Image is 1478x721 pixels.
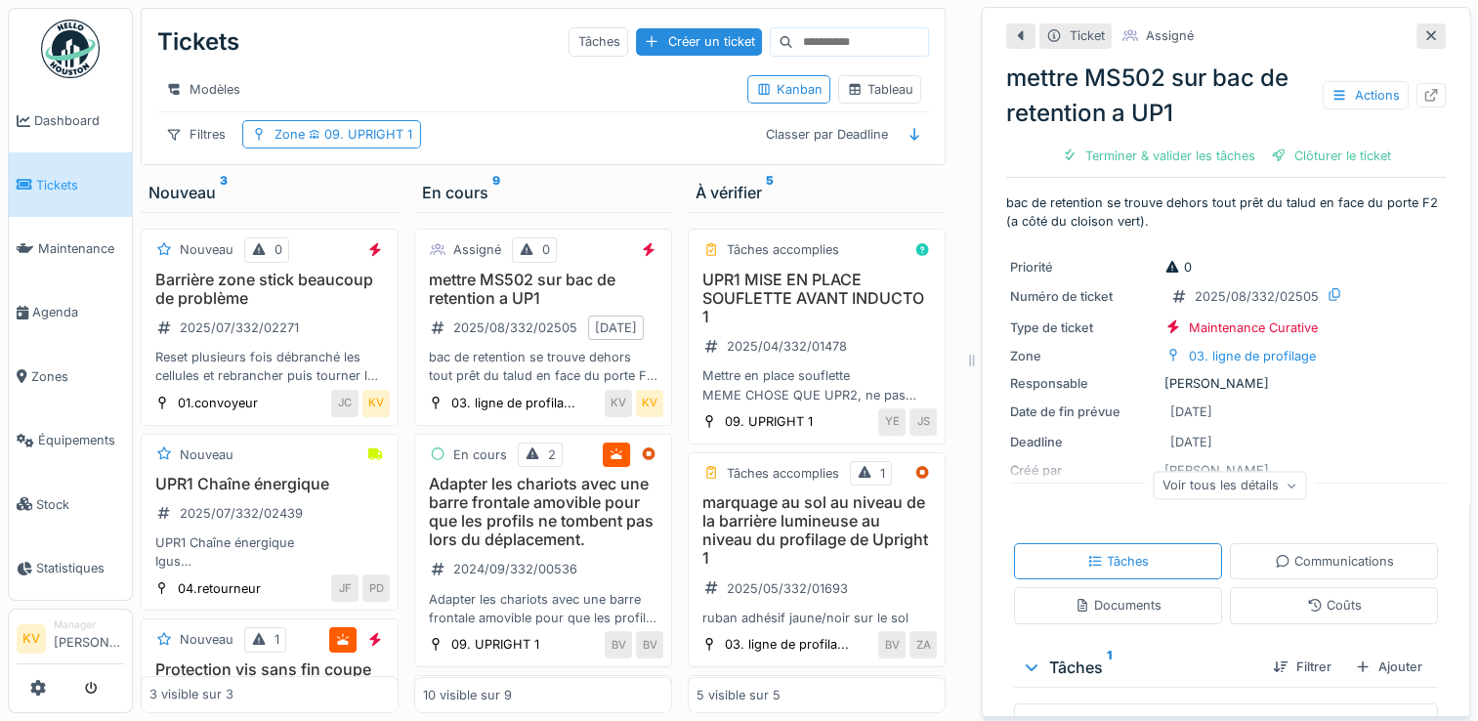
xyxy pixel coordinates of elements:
div: Adapter les chariots avec une barre frontale amovible pour que les profils ne tombent pas lors du... [423,590,663,627]
div: Kanban [756,80,822,99]
a: Dashboard [9,89,132,152]
div: 09. UPRIGHT 1 [725,412,813,431]
div: Filtres [157,120,234,148]
div: Deadline [1010,433,1157,451]
h3: mettre MS502 sur bac de retention a UP1 [423,271,663,308]
div: Actions [1323,81,1409,109]
div: Nouveau [180,445,233,464]
div: Numéro de ticket [1010,287,1157,306]
sup: 9 [492,181,500,204]
div: Zone [1010,347,1157,365]
div: [DATE] [595,318,637,337]
div: 5 visible sur 5 [697,686,781,704]
h3: Protection vis sans fin coupe [149,660,390,679]
div: 2025/07/332/02271 [180,318,299,337]
div: 01.convoyeur [178,394,258,412]
div: YE [878,408,906,436]
div: KV [362,390,390,417]
div: Tâches accomplies [727,240,839,259]
a: Zones [9,345,132,408]
h3: marquage au sol au niveau de la barrière lumineuse au niveau du profilage de Upright 1 [697,493,937,569]
div: 03. ligne de profilage [1189,347,1316,365]
div: 2024/09/332/00536 [453,560,577,578]
div: 2025/05/332/01693 [727,579,848,598]
div: ZA [909,631,937,658]
div: KV [605,390,632,417]
span: Agenda [32,303,124,321]
div: Tickets [157,17,239,67]
div: 03. ligne de profila... [451,394,575,412]
span: Maintenance [38,239,124,258]
div: Nouveau [148,181,391,204]
div: Ticket [1070,26,1105,45]
div: 10 visible sur 9 [423,686,512,704]
div: Nouveau [180,240,233,259]
div: Maintenance Curative [1189,318,1318,337]
li: [PERSON_NAME] [54,617,124,659]
span: Équipements [38,431,124,449]
div: Classer par Deadline [756,120,896,148]
div: mettre MS502 sur bac de retention a UP1 [1006,61,1446,131]
div: Assigné [453,240,501,259]
div: Tâches [1022,656,1257,679]
div: En cours [422,181,664,204]
div: Manager [54,617,124,632]
div: 1 [274,630,279,649]
div: Type de ticket [1010,318,1157,337]
div: Coûts [1307,596,1362,615]
div: JC [331,390,359,417]
div: Tâches [569,27,628,56]
span: Tickets [36,176,124,194]
p: bac de retention se trouve dehors tout prêt du talud en face du porte F2 (a côté du cloison vert). [1006,193,1446,231]
div: Mettre en place souflette MEME CHOSE QUE UPR2, ne pas réinventer la roue [697,366,937,403]
div: Responsable [1010,374,1157,393]
div: Communications [1275,552,1394,571]
div: À vérifier [696,181,938,204]
a: Agenda [9,280,132,344]
h3: Barrière zone stick beaucoup de problème [149,271,390,308]
h3: Adapter les chariots avec une barre frontale amovible pour que les profils ne tombent pas lors du... [423,475,663,550]
div: Zone [274,125,412,144]
img: Badge_color-CXgf-gQk.svg [41,20,100,78]
a: Maintenance [9,217,132,280]
div: 0 [1164,258,1192,276]
div: PD [362,574,390,602]
div: Date de fin prévue [1010,403,1157,421]
div: Filtrer [1265,654,1339,680]
a: Statistiques [9,536,132,600]
div: 2025/07/332/02439 [180,504,303,523]
div: 2 [548,445,556,464]
div: Reset plusieurs fois débranché les cellules et rebrancher puis tourner les clés dans l armoire [149,348,390,385]
div: 0 [274,240,282,259]
span: Zones [31,367,124,386]
div: Clôturer le ticket [1263,143,1399,169]
div: 1 [880,464,885,483]
div: BV [878,631,906,658]
div: BV [605,631,632,658]
span: 09. UPRIGHT 1 [305,127,412,142]
div: JS [909,408,937,436]
h3: UPR1 Chaîne énergique [149,475,390,493]
div: 0 [542,240,550,259]
div: Ajouter [1347,654,1430,680]
div: Tableau [847,80,912,99]
div: [PERSON_NAME] [1010,374,1442,393]
div: bac de retention se trouve dehors tout prêt du talud en face du porte F2 (a côté du cloison vert). [423,348,663,385]
div: Priorité [1010,258,1157,276]
sup: 1 [1107,656,1112,679]
a: Tickets [9,152,132,216]
span: Statistiques [36,559,124,577]
div: Tâches accomplies [727,464,839,483]
a: KV Manager[PERSON_NAME] [17,617,124,664]
div: Documents [1075,596,1161,615]
div: Tâches [1087,552,1149,571]
div: [DATE] [1170,403,1212,421]
div: 2025/08/332/02505 [1195,287,1319,306]
div: Modèles [157,75,249,104]
div: KV [636,390,663,417]
div: Nouveau [180,630,233,649]
sup: 3 [220,181,228,204]
li: KV [17,624,46,654]
div: ruban adhésif jaune/noir sur le sol [697,609,937,627]
div: BV [636,631,663,658]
